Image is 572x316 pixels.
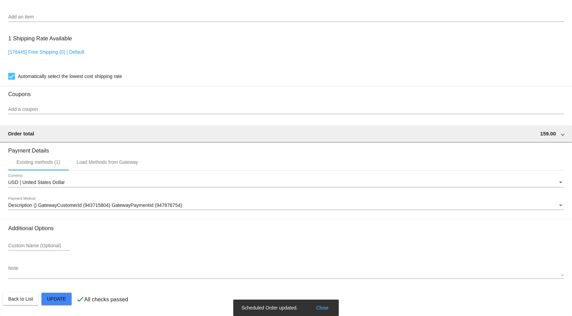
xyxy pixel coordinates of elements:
span: Back to List [8,296,33,302]
span: Order total [8,131,34,136]
button: Close [314,304,331,311]
button: Back to List [3,293,38,305]
h3: 1 Shipping Rate Available [8,31,72,46]
span: Update [47,296,66,302]
p: All checks passed [84,297,128,303]
span: USD | United States Dollar [8,180,65,185]
simple-snack-bar: Scheduled Order updated. [241,304,331,311]
button: Update [41,293,72,305]
div: Load Methods from Gateway [77,159,138,165]
mat-select: Payment Method [8,203,564,208]
input: Custom Name (Optional) [8,243,70,249]
input: Add an item [8,14,564,20]
span: Description () GatewayCustomerId (943715804) GatewayPaymentId (947876754) [8,202,182,208]
span: 159.00 [540,131,556,136]
a: [178445] Free Shipping (0) | Default [8,49,84,55]
h3: Additional Options [8,225,564,232]
div: Existing methods (1) [16,159,60,165]
input: Add a coupon [8,107,564,112]
mat-icon: check [76,295,84,303]
h3: Payment Details [8,142,564,154]
mat-select: Currency [8,180,564,185]
span: Automatically select the lowest cost shipping rate [18,72,122,80]
h3: Coupons [8,86,564,97]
